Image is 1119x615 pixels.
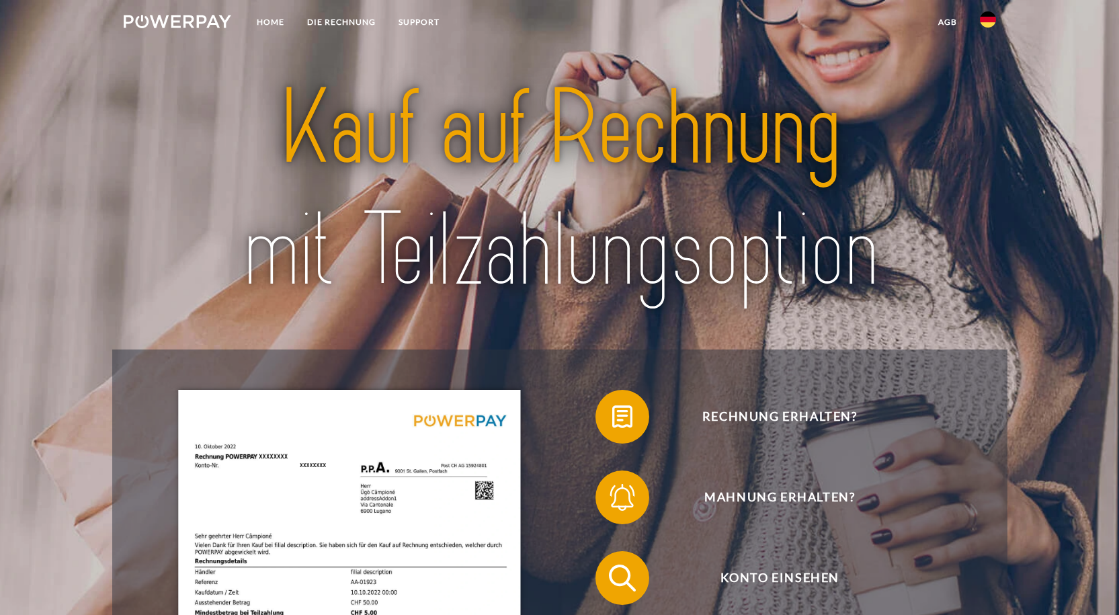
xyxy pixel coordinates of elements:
[615,390,944,444] span: Rechnung erhalten?
[615,551,944,605] span: Konto einsehen
[615,470,944,524] span: Mahnung erhalten?
[927,10,968,34] a: agb
[245,10,296,34] a: Home
[296,10,387,34] a: DIE RECHNUNG
[980,11,996,28] img: de
[595,551,945,605] button: Konto einsehen
[124,15,232,28] img: logo-powerpay-white.svg
[606,400,639,434] img: qb_bill.svg
[167,62,953,318] img: title-powerpay_de.svg
[606,481,639,514] img: qb_bell.svg
[595,470,945,524] button: Mahnung erhalten?
[595,390,945,444] button: Rechnung erhalten?
[387,10,451,34] a: SUPPORT
[606,561,639,595] img: qb_search.svg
